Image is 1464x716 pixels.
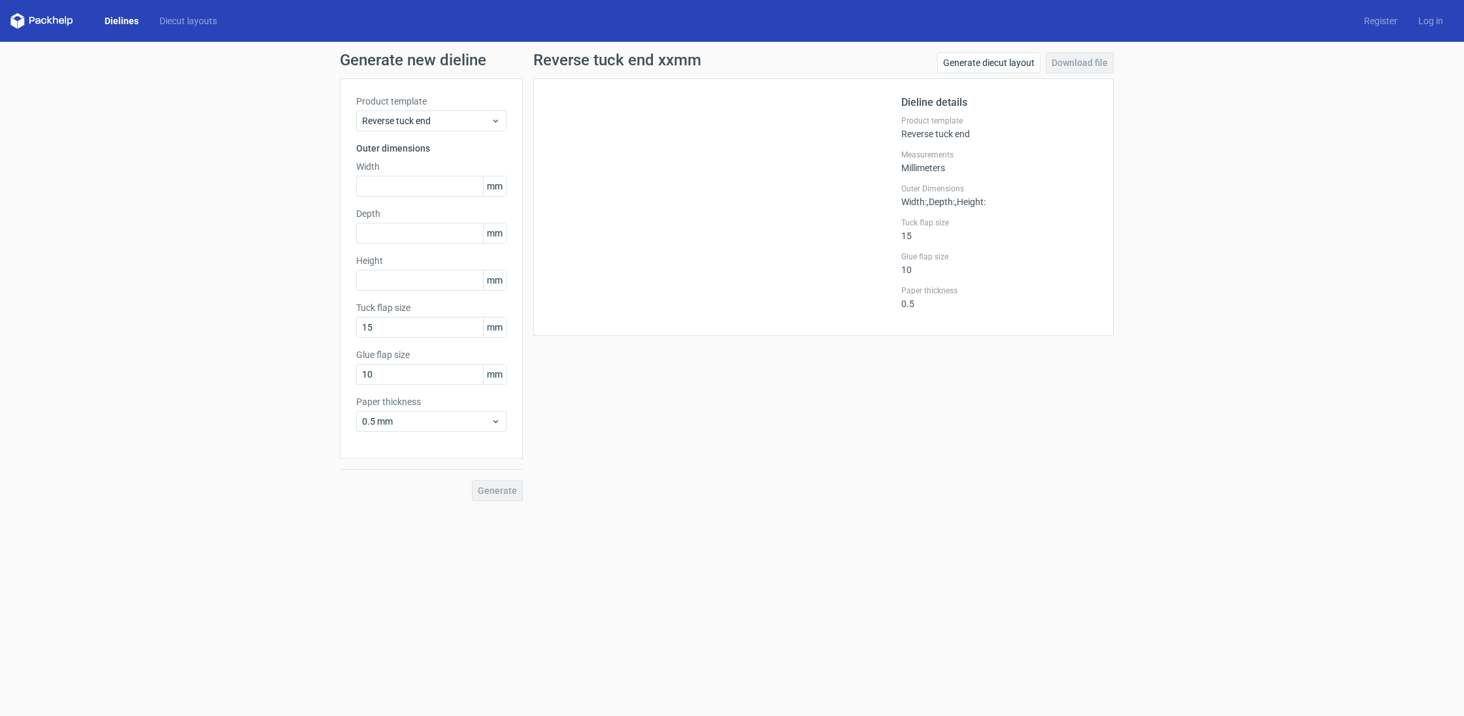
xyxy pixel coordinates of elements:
[356,142,507,155] h3: Outer dimensions
[483,176,506,196] span: mm
[362,114,491,127] span: Reverse tuck end
[1354,14,1408,27] a: Register
[901,116,1097,139] div: Reverse tuck end
[901,184,1097,194] label: Outer Dimensions
[533,52,701,68] h1: Reverse tuck end xxmm
[483,317,506,337] span: mm
[356,254,507,267] label: Height
[901,218,1097,241] div: 15
[149,14,227,27] a: Diecut layouts
[901,150,1097,173] div: Millimeters
[901,150,1097,160] label: Measurements
[901,252,1097,262] label: Glue flap size
[1408,14,1454,27] a: Log in
[94,14,149,27] a: Dielines
[901,252,1097,275] div: 10
[901,285,1097,309] div: 0.5
[356,395,507,408] label: Paper thickness
[340,52,1124,68] h1: Generate new dieline
[901,285,1097,296] label: Paper thickness
[483,223,506,243] span: mm
[901,218,1097,228] label: Tuck flap size
[483,365,506,384] span: mm
[901,116,1097,126] label: Product template
[955,197,986,207] span: , Height :
[362,415,491,428] span: 0.5 mm
[356,301,507,314] label: Tuck flap size
[937,52,1040,73] a: Generate diecut layout
[901,95,1097,110] h2: Dieline details
[483,270,506,290] span: mm
[901,197,927,207] span: Width :
[356,95,507,108] label: Product template
[356,207,507,220] label: Depth
[356,348,507,361] label: Glue flap size
[927,197,955,207] span: , Depth :
[356,160,507,173] label: Width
